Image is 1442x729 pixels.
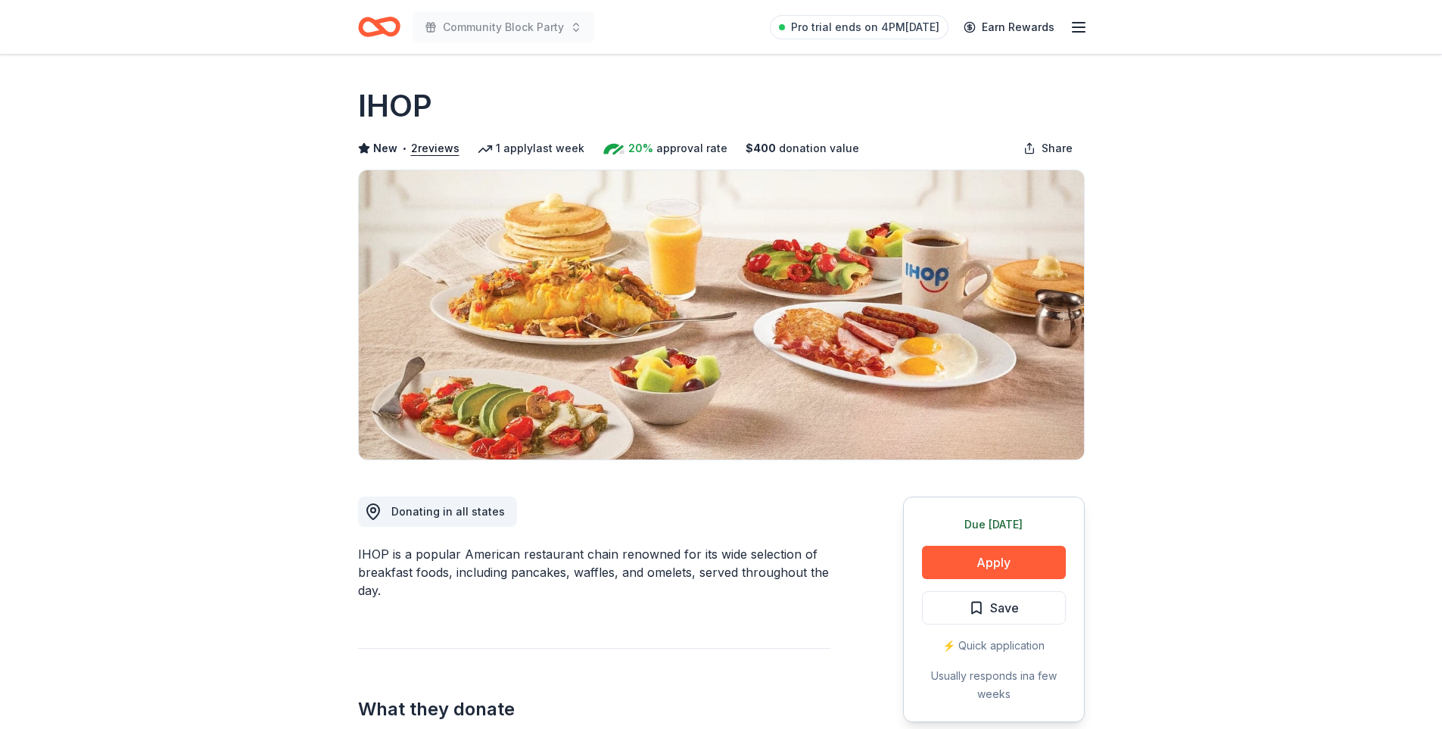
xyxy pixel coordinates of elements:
[443,18,564,36] span: Community Block Party
[955,14,1064,41] a: Earn Rewards
[401,142,406,154] span: •
[391,505,505,518] span: Donating in all states
[411,139,459,157] button: 2reviews
[746,139,776,157] span: $ 400
[1042,139,1073,157] span: Share
[922,546,1066,579] button: Apply
[779,139,859,157] span: donation value
[922,516,1066,534] div: Due [DATE]
[990,598,1019,618] span: Save
[478,139,584,157] div: 1 apply last week
[791,18,939,36] span: Pro trial ends on 4PM[DATE]
[1011,133,1085,164] button: Share
[628,139,653,157] span: 20%
[373,139,397,157] span: New
[359,170,1084,460] img: Image for IHOP
[358,545,830,600] div: IHOP is a popular American restaurant chain renowned for its wide selection of breakfast foods, i...
[922,637,1066,655] div: ⚡️ Quick application
[922,667,1066,703] div: Usually responds in a few weeks
[358,697,830,721] h2: What they donate
[656,139,727,157] span: approval rate
[922,591,1066,625] button: Save
[770,15,948,39] a: Pro trial ends on 4PM[DATE]
[358,9,400,45] a: Home
[358,85,432,127] h1: IHOP
[413,12,594,42] button: Community Block Party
